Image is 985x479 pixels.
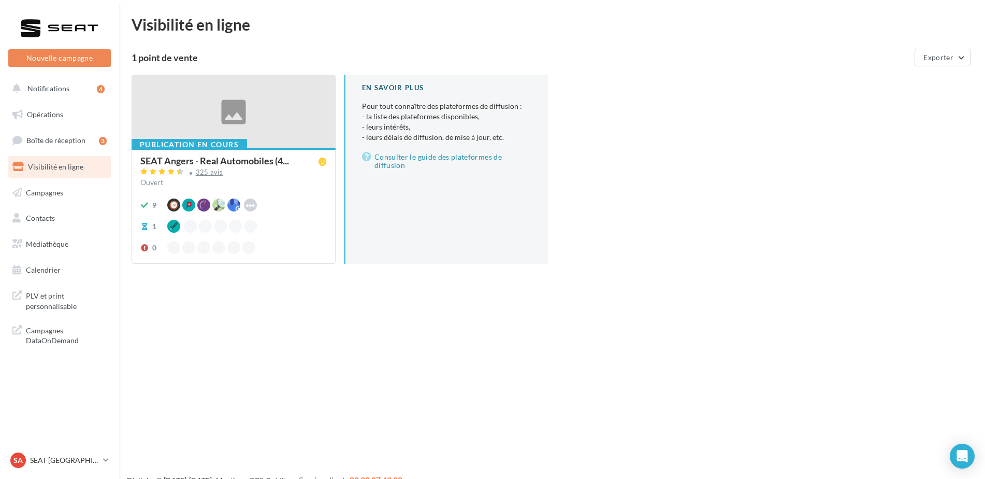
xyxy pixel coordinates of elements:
div: 1 [152,221,156,232]
a: Opérations [6,104,113,125]
a: 325 avis [140,167,327,179]
div: 0 [152,243,156,253]
p: SEAT [GEOGRAPHIC_DATA] [30,455,99,466]
div: 4 [97,85,105,93]
span: Calendrier [26,265,61,274]
button: Exporter [915,49,970,66]
a: Médiathèque [6,233,113,255]
span: Exporter [923,53,953,62]
a: Calendrier [6,259,113,281]
span: Contacts [26,214,55,222]
a: Consulter le guide des plateformes de diffusion [362,151,531,172]
div: Publication en cours [132,139,247,150]
a: Campagnes DataOnDemand [6,319,113,350]
span: SA [13,455,23,466]
span: Opérations [27,110,63,119]
span: Visibilité en ligne [28,162,83,171]
div: 9 [152,200,156,210]
p: Pour tout connaître des plateformes de diffusion : [362,101,531,143]
span: Notifications [27,84,69,93]
li: - leurs délais de diffusion, de mise à jour, etc. [362,132,531,143]
span: SEAT Angers - Real Automobiles (4... [140,156,289,165]
div: Visibilité en ligne [132,17,973,32]
a: Contacts [6,207,113,229]
div: En savoir plus [362,83,531,93]
div: 3 [99,137,107,145]
span: PLV et print personnalisable [26,289,107,311]
button: Nouvelle campagne [8,49,111,67]
a: Boîte de réception3 [6,129,113,151]
li: - leurs intérêts, [362,122,531,132]
span: Boîte de réception [26,136,85,145]
div: 325 avis [196,169,223,176]
span: Médiathèque [26,239,68,248]
div: 1 point de vente [132,53,910,62]
a: Visibilité en ligne [6,156,113,178]
span: Ouvert [140,178,163,187]
button: Notifications 4 [6,78,109,100]
a: Campagnes [6,182,113,204]
a: PLV et print personnalisable [6,285,113,315]
span: Campagnes DataOnDemand [26,323,107,346]
a: SA SEAT [GEOGRAPHIC_DATA] [8,450,111,470]
li: - la liste des plateformes disponibles, [362,111,531,122]
div: Open Intercom Messenger [950,444,975,469]
span: Campagnes [26,188,63,196]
